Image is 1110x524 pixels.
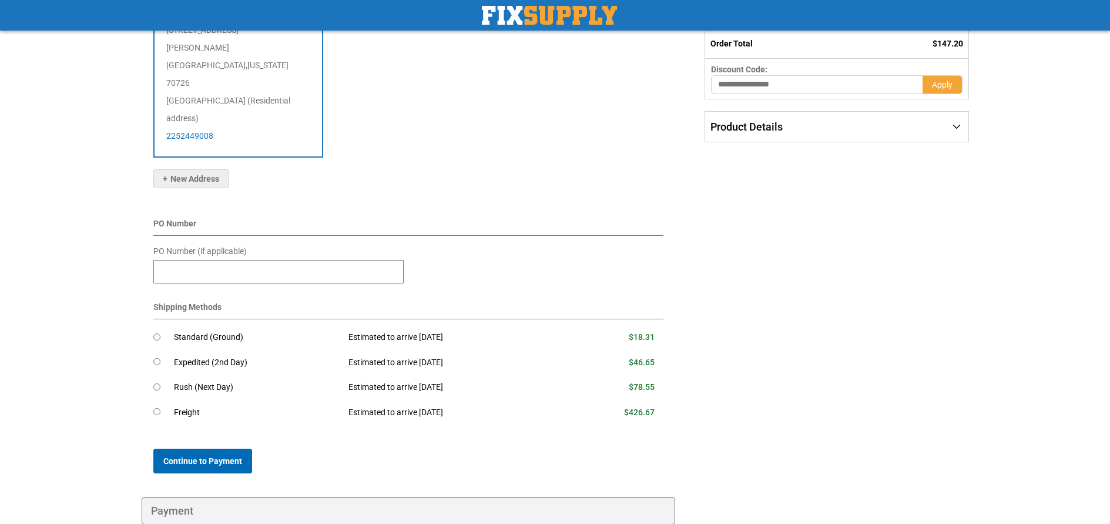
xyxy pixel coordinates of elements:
span: $78.55 [629,382,655,392]
span: Continue to Payment [163,456,242,466]
div: Shipping Methods [153,301,664,319]
span: Product Details [710,121,783,133]
td: Estimated to arrive [DATE] [340,350,566,375]
span: [US_STATE] [247,61,289,70]
span: $147.20 [933,39,963,48]
span: $426.67 [624,408,655,417]
strong: Order Total [710,39,753,48]
a: 2252449008 [166,131,213,141]
td: Rush (Next Day) [174,375,340,400]
span: New Address [163,174,219,183]
button: Continue to Payment [153,449,252,473]
span: $46.65 [629,358,655,367]
div: PO Number [153,218,664,236]
a: store logo [482,6,617,25]
img: Fix Industrial Supply [482,6,617,25]
span: $18.31 [629,332,655,342]
span: Apply [932,80,953,89]
span: Discount Code: [711,65,767,74]
td: Standard (Ground) [174,325,340,351]
td: Freight [174,400,340,425]
button: Apply [923,75,963,94]
td: Estimated to arrive [DATE] [340,400,566,425]
td: Expedited (2nd Day) [174,350,340,375]
td: Estimated to arrive [DATE] [340,375,566,400]
td: Estimated to arrive [DATE] [340,325,566,351]
span: PO Number (if applicable) [153,246,247,256]
button: New Address [153,169,229,188]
